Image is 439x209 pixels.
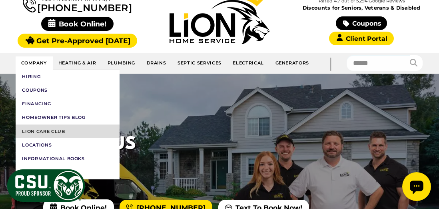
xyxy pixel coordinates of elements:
a: Client Portal [329,32,394,45]
a: Coupons [16,84,120,97]
h1: About Us [46,131,337,158]
a: Informational Books [16,152,120,166]
a: Heating & Air [53,56,102,70]
a: Plumbing [102,56,141,70]
a: Locations [16,138,120,152]
a: Drains [141,56,172,70]
a: Get Pre-Approved [DATE] [18,34,137,48]
a: Company [16,56,53,70]
a: Generators [270,56,315,70]
a: Hiring [16,70,120,84]
span: Discounts for Seniors, Veterans & Disabled [292,6,431,11]
img: CSU Sponsor Badge [6,168,86,203]
div: | [315,53,347,74]
div: Open chat widget [3,3,32,32]
a: Financing [16,97,120,111]
a: Septic Services [172,56,227,70]
a: Electrical [227,56,270,70]
a: Homeowner Tips Blog [16,111,120,125]
span: Book Online! [41,17,114,31]
a: Lion Care Club [16,125,120,138]
a: Coupons [336,16,387,30]
a: Reviews [16,166,120,179]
